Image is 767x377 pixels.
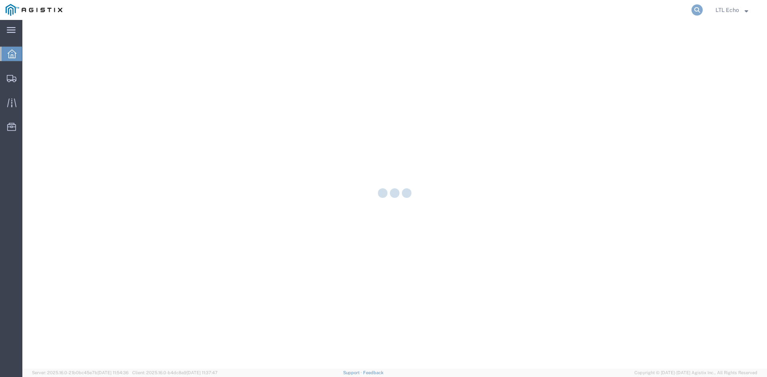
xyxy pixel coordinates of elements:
a: Feedback [363,370,383,375]
span: [DATE] 11:37:47 [187,370,218,375]
span: Server: 2025.16.0-21b0bc45e7b [32,370,129,375]
span: LTL Echo [715,6,739,14]
a: Support [343,370,363,375]
button: LTL Echo [715,5,756,15]
span: Copyright © [DATE]-[DATE] Agistix Inc., All Rights Reserved [634,369,757,376]
span: Client: 2025.16.0-b4dc8a9 [132,370,218,375]
span: [DATE] 11:54:36 [97,370,129,375]
img: logo [6,4,62,16]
